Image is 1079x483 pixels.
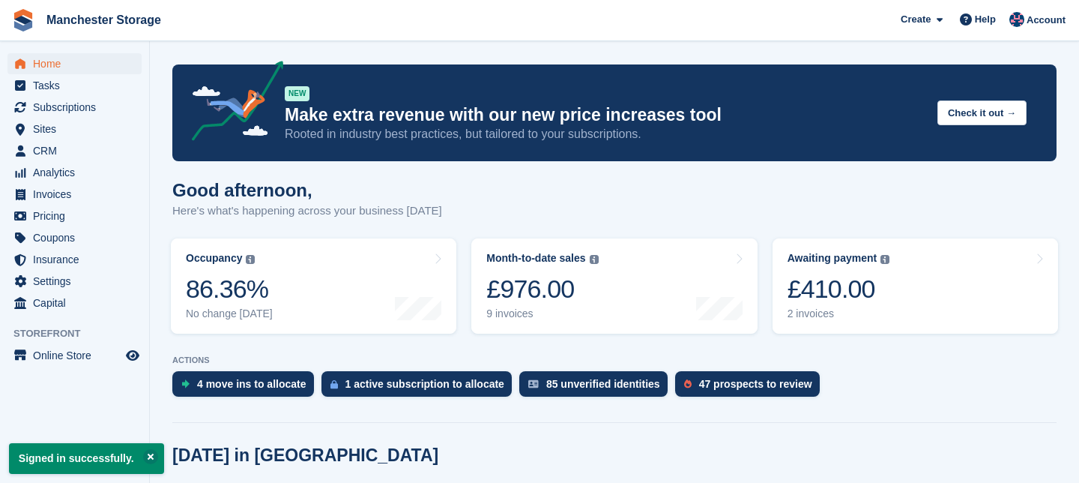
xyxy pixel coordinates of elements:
span: Create [901,12,931,27]
button: Check it out → [937,100,1027,125]
img: icon-info-grey-7440780725fd019a000dd9b08b2336e03edf1995a4989e88bcd33f0948082b44.svg [880,255,889,264]
div: 85 unverified identities [546,378,660,390]
a: menu [7,227,142,248]
a: 4 move ins to allocate [172,371,321,404]
p: Make extra revenue with our new price increases tool [285,104,925,126]
h1: Good afternoon, [172,180,442,200]
p: Rooted in industry best practices, but tailored to your subscriptions. [285,126,925,142]
p: ACTIONS [172,355,1057,365]
span: Subscriptions [33,97,123,118]
span: Storefront [13,326,149,341]
span: CRM [33,140,123,161]
div: £976.00 [486,274,598,304]
div: 2 invoices [788,307,890,320]
div: No change [DATE] [186,307,273,320]
div: NEW [285,86,309,101]
img: stora-icon-8386f47178a22dfd0bd8f6a31ec36ba5ce8667c1dd55bd0f319d3a0aa187defe.svg [12,9,34,31]
span: Help [975,12,996,27]
a: 47 prospects to review [675,371,827,404]
a: menu [7,162,142,183]
a: menu [7,184,142,205]
a: Month-to-date sales £976.00 9 invoices [471,238,757,334]
div: 47 prospects to review [699,378,812,390]
div: 4 move ins to allocate [197,378,306,390]
a: menu [7,345,142,366]
a: Manchester Storage [40,7,167,32]
p: Here's what's happening across your business [DATE] [172,202,442,220]
div: Occupancy [186,252,242,265]
div: Awaiting payment [788,252,877,265]
span: Tasks [33,75,123,96]
a: menu [7,271,142,292]
div: Month-to-date sales [486,252,585,265]
a: menu [7,97,142,118]
span: Analytics [33,162,123,183]
a: menu [7,118,142,139]
p: Signed in successfully. [9,443,164,474]
img: prospect-51fa495bee0391a8d652442698ab0144808aea92771e9ea1ae160a38d050c398.svg [684,379,692,388]
span: Account [1027,13,1066,28]
div: 9 invoices [486,307,598,320]
img: move_ins_to_allocate_icon-fdf77a2bb77ea45bf5b3d319d69a93e2d87916cf1d5bf7949dd705db3b84f3ca.svg [181,379,190,388]
a: Awaiting payment £410.00 2 invoices [773,238,1058,334]
img: price-adjustments-announcement-icon-8257ccfd72463d97f412b2fc003d46551f7dbcb40ab6d574587a9cd5c0d94... [179,61,284,146]
img: verify_identity-adf6edd0f0f0b5bbfe63781bf79b02c33cf7c696d77639b501bdc392416b5a36.svg [528,379,539,388]
span: Sites [33,118,123,139]
span: Coupons [33,227,123,248]
span: Online Store [33,345,123,366]
a: menu [7,75,142,96]
a: menu [7,292,142,313]
div: 1 active subscription to allocate [345,378,504,390]
span: Home [33,53,123,74]
a: 1 active subscription to allocate [321,371,519,404]
a: menu [7,53,142,74]
img: icon-info-grey-7440780725fd019a000dd9b08b2336e03edf1995a4989e88bcd33f0948082b44.svg [590,255,599,264]
a: 85 unverified identities [519,371,675,404]
div: £410.00 [788,274,890,304]
a: Preview store [124,346,142,364]
img: icon-info-grey-7440780725fd019a000dd9b08b2336e03edf1995a4989e88bcd33f0948082b44.svg [246,255,255,264]
span: Settings [33,271,123,292]
span: Capital [33,292,123,313]
span: Invoices [33,184,123,205]
div: 86.36% [186,274,273,304]
a: Occupancy 86.36% No change [DATE] [171,238,456,334]
a: menu [7,140,142,161]
a: menu [7,249,142,270]
img: active_subscription_to_allocate_icon-d502201f5373d7db506a760aba3b589e785aa758c864c3986d89f69b8ff3... [330,379,338,389]
span: Pricing [33,205,123,226]
span: Insurance [33,249,123,270]
h2: [DATE] in [GEOGRAPHIC_DATA] [172,445,438,466]
a: menu [7,205,142,226]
